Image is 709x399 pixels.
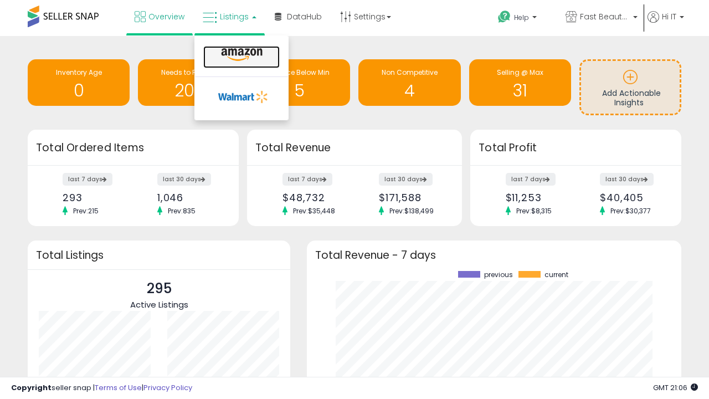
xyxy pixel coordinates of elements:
div: 293 [63,192,125,203]
label: last 30 days [379,173,433,186]
span: Prev: $8,315 [511,206,557,216]
strong: Copyright [11,382,52,393]
a: Hi IT [648,11,684,36]
span: Needs to Reprice [161,68,217,77]
div: seller snap | | [11,383,192,393]
span: Prev: $35,448 [287,206,341,216]
span: Fast Beauty ([GEOGRAPHIC_DATA]) [580,11,630,22]
a: Privacy Policy [143,382,192,393]
div: $11,253 [506,192,568,203]
a: Add Actionable Insights [581,61,680,114]
label: last 7 days [282,173,332,186]
span: 2025-10-12 21:06 GMT [653,382,698,393]
a: BB Price Below Min 5 [248,59,350,106]
div: $40,405 [600,192,662,203]
span: Listings [220,11,249,22]
a: Help [489,2,556,36]
label: last 7 days [63,173,112,186]
span: previous [484,271,513,279]
div: $171,588 [379,192,443,203]
span: Prev: $138,499 [384,206,439,216]
label: last 30 days [157,173,211,186]
span: Hi IT [662,11,676,22]
h1: 4 [364,81,455,100]
span: BB Price Below Min [269,68,330,77]
h3: Total Ordered Items [36,140,230,156]
label: last 30 days [600,173,654,186]
h3: Total Revenue [255,140,454,156]
h1: 5 [254,81,345,100]
div: $48,732 [282,192,346,203]
span: Active Listings [130,299,188,310]
div: 1,046 [157,192,219,203]
span: Non Competitive [382,68,438,77]
a: Terms of Use [95,382,142,393]
span: Help [514,13,529,22]
h1: 207 [143,81,234,100]
h1: 0 [33,81,124,100]
a: Inventory Age 0 [28,59,130,106]
span: Add Actionable Insights [602,88,661,109]
span: Prev: $30,377 [605,206,656,216]
span: Selling @ Max [497,68,543,77]
span: current [544,271,568,279]
span: Prev: 835 [162,206,201,216]
label: last 7 days [506,173,556,186]
a: Non Competitive 4 [358,59,460,106]
h3: Total Revenue - 7 days [315,251,673,259]
p: 295 [130,278,188,299]
span: Overview [148,11,184,22]
i: Get Help [497,10,511,24]
span: DataHub [287,11,322,22]
h1: 31 [475,81,566,100]
h3: Total Profit [479,140,673,156]
a: Selling @ Max 31 [469,59,571,106]
h3: Total Listings [36,251,282,259]
span: Prev: 215 [68,206,104,216]
span: Inventory Age [56,68,102,77]
a: Needs to Reprice 207 [138,59,240,106]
